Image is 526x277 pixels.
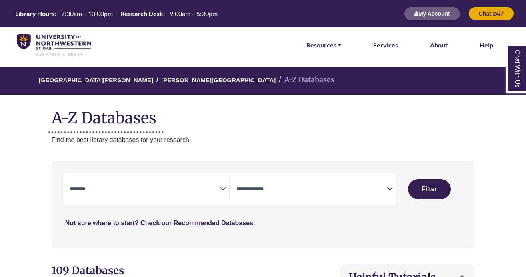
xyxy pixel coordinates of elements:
a: Not sure where to start? Check our Recommended Databases. [65,220,255,226]
a: [PERSON_NAME][GEOGRAPHIC_DATA] [161,75,276,83]
th: Library Hours: [12,9,57,18]
button: Chat 24/7 [468,7,514,20]
span: 9:00am – 5:00pm [170,10,218,17]
a: Hours Today [12,9,221,18]
textarea: Search [236,186,387,193]
table: Hours Today [12,9,221,17]
p: Find the best library databases for your research. [52,135,475,145]
nav: breadcrumb [52,67,475,95]
img: library_home [17,34,91,57]
h1: A-Z Databases [52,103,475,127]
a: Resources [306,40,341,50]
span: 7:30am – 10:00pm [61,10,113,17]
span: 109 Databases [52,264,124,277]
a: Chat 24/7 [468,10,514,17]
textarea: Search [70,186,220,193]
nav: Search filters [52,161,475,248]
a: [GEOGRAPHIC_DATA][PERSON_NAME] [39,75,153,83]
a: My Account [404,10,460,17]
a: About [430,40,448,50]
th: Research Desk: [117,9,165,18]
button: My Account [404,7,460,20]
li: A-Z Databases [276,74,334,86]
button: Submit for Search Results [408,179,451,199]
a: Help [480,40,493,50]
a: Services [373,40,398,50]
